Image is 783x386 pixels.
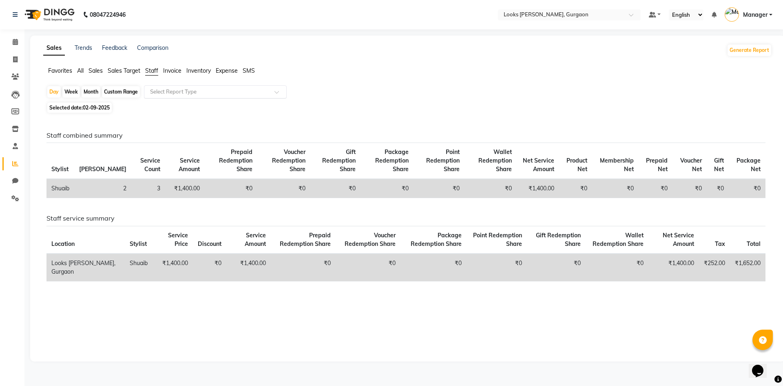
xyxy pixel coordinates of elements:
[559,179,593,198] td: ₹0
[79,165,126,173] span: [PERSON_NAME]
[47,103,112,113] span: Selected date:
[310,179,361,198] td: ₹0
[46,214,765,222] h6: Staff service summary
[592,179,639,198] td: ₹0
[82,86,100,98] div: Month
[707,179,729,198] td: ₹0
[322,148,356,173] span: Gift Redemption Share
[46,254,125,281] td: Looks [PERSON_NAME], Gurgaon
[566,157,587,173] span: Product Net
[145,67,158,74] span: Staff
[527,254,585,281] td: ₹0
[648,254,699,281] td: ₹1,400.00
[216,67,238,74] span: Expense
[271,254,336,281] td: ₹0
[198,240,221,248] span: Discount
[186,67,211,74] span: Inventory
[523,157,554,173] span: Net Service Amount
[51,165,69,173] span: Stylist
[88,67,103,74] span: Sales
[43,41,65,56] a: Sales
[517,179,559,198] td: ₹1,400.00
[639,179,673,198] td: ₹0
[593,232,644,248] span: Wallet Redemption Share
[140,157,160,173] span: Service Count
[400,254,467,281] td: ₹0
[272,148,305,173] span: Voucher Redemption Share
[743,11,768,19] span: Manager
[102,44,127,51] a: Feedback
[243,67,255,74] span: SMS
[21,3,77,26] img: logo
[426,148,460,173] span: Point Redemption Share
[125,254,153,281] td: Shuaib
[714,157,724,173] span: Gift Net
[411,232,462,248] span: Package Redemption Share
[478,148,512,173] span: Wallet Redemption Share
[62,86,80,98] div: Week
[205,179,257,198] td: ₹0
[464,179,517,198] td: ₹0
[280,232,331,248] span: Prepaid Redemption Share
[728,45,771,56] button: Generate Report
[74,179,131,198] td: 2
[586,254,648,281] td: ₹0
[375,148,409,173] span: Package Redemption Share
[646,157,668,173] span: Prepaid Net
[414,179,464,198] td: ₹0
[77,67,84,74] span: All
[48,67,72,74] span: Favorites
[725,7,739,22] img: Manager
[680,157,702,173] span: Voucher Net
[245,232,266,248] span: Service Amount
[226,254,271,281] td: ₹1,400.00
[46,179,74,198] td: Shuaib
[345,232,396,248] span: Voucher Redemption Share
[536,232,581,248] span: Gift Redemption Share
[51,240,75,248] span: Location
[165,179,205,198] td: ₹1,400.00
[699,254,730,281] td: ₹252.00
[102,86,140,98] div: Custom Range
[131,179,165,198] td: 3
[219,148,252,173] span: Prepaid Redemption Share
[749,353,775,378] iframe: chat widget
[336,254,400,281] td: ₹0
[747,240,761,248] span: Total
[168,232,188,248] span: Service Price
[179,157,200,173] span: Service Amount
[730,254,765,281] td: ₹1,652.00
[473,232,522,248] span: Point Redemption Share
[715,240,725,248] span: Tax
[137,44,168,51] a: Comparison
[163,67,181,74] span: Invoice
[130,240,147,248] span: Stylist
[737,157,761,173] span: Package Net
[90,3,126,26] b: 08047224946
[672,179,707,198] td: ₹0
[153,254,193,281] td: ₹1,400.00
[257,179,310,198] td: ₹0
[361,179,414,198] td: ₹0
[75,44,92,51] a: Trends
[600,157,634,173] span: Membership Net
[83,105,110,111] span: 02-09-2025
[467,254,527,281] td: ₹0
[108,67,140,74] span: Sales Target
[46,132,765,139] h6: Staff combined summary
[193,254,226,281] td: ₹0
[663,232,694,248] span: Net Service Amount
[729,179,765,198] td: ₹0
[47,86,61,98] div: Day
